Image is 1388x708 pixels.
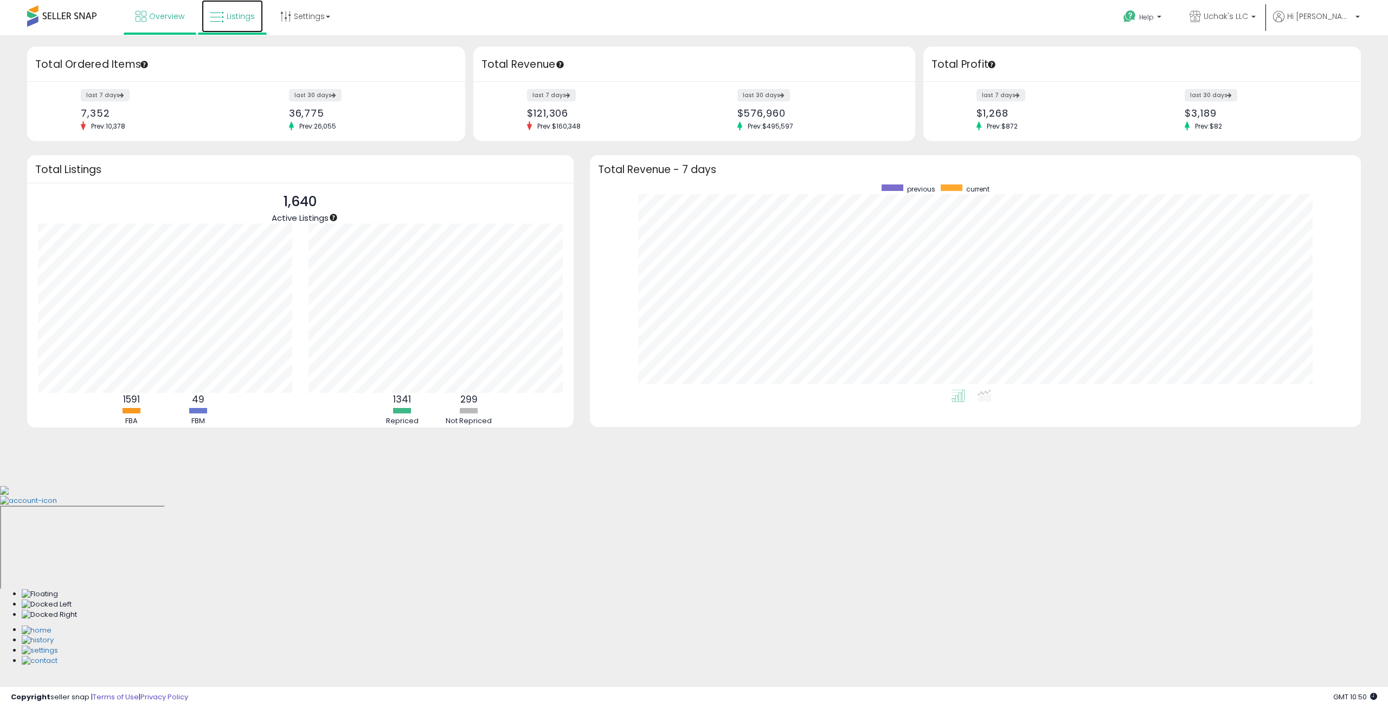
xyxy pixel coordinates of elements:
label: last 30 days [289,89,342,101]
div: Tooltip anchor [555,60,565,69]
div: $1,268 [976,107,1134,119]
span: Uchak's LLC [1204,11,1248,22]
h3: Total Listings [35,165,566,174]
div: Repriced [370,416,435,426]
div: FBA [99,416,164,426]
img: Docked Right [22,610,77,620]
h3: Total Revenue - 7 days [598,165,1353,174]
div: FBM [166,416,231,426]
div: Tooltip anchor [329,213,338,222]
div: $576,960 [737,107,896,119]
div: Not Repriced [436,416,502,426]
span: Hi [PERSON_NAME] [1287,11,1352,22]
img: Contact [22,656,57,666]
span: Prev: $872 [981,122,1023,131]
a: Help [1115,2,1172,35]
img: Floating [22,589,58,599]
div: $121,306 [527,107,686,119]
span: Prev: $82 [1190,122,1228,131]
div: Tooltip anchor [987,60,997,69]
b: 1341 [393,393,411,406]
label: last 30 days [737,89,790,101]
div: 36,775 [289,107,446,119]
span: Prev: 26,055 [294,122,342,131]
i: Get Help [1123,10,1136,23]
p: 1,640 [272,192,329,212]
label: last 7 days [527,89,576,101]
h3: Total Profit [931,57,1353,72]
span: Active Listings [272,212,329,224]
b: 49 [192,393,204,406]
img: Docked Left [22,599,72,610]
h3: Total Revenue [481,57,907,72]
img: Home [22,626,52,636]
label: last 30 days [1185,89,1237,101]
span: Prev: 10,378 [86,122,131,131]
label: last 7 days [81,89,130,101]
span: Prev: $160,348 [532,122,586,131]
div: $3,189 [1185,107,1342,119]
label: last 7 days [976,89,1025,101]
span: previous [907,184,935,194]
img: Settings [22,646,58,656]
img: History [22,635,54,646]
span: Prev: $495,597 [742,122,799,131]
span: current [966,184,989,194]
b: 1591 [123,393,140,406]
div: Tooltip anchor [139,60,149,69]
span: Overview [149,11,184,22]
div: 7,352 [81,107,238,119]
span: Help [1139,12,1154,22]
h3: Total Ordered Items [35,57,457,72]
a: Hi [PERSON_NAME] [1273,11,1360,35]
span: Listings [227,11,255,22]
b: 299 [460,393,478,406]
